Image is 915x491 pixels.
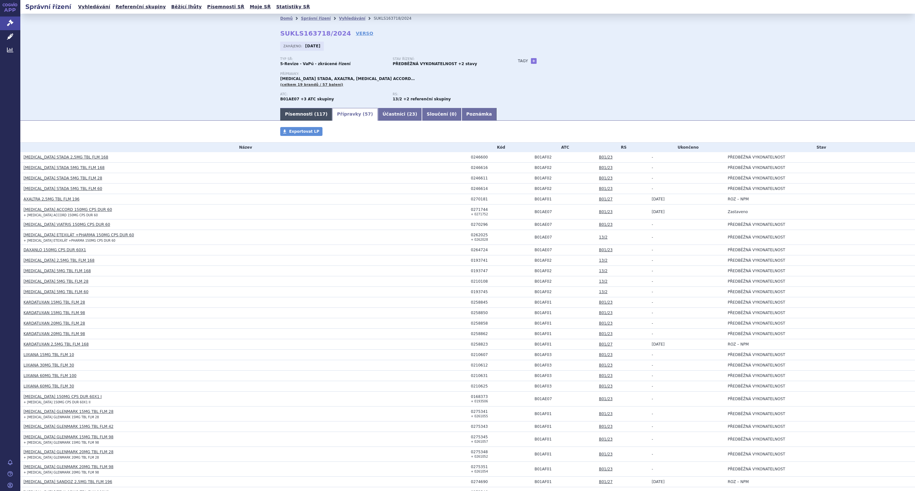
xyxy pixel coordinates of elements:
[531,58,537,64] a: +
[24,165,105,170] a: [MEDICAL_DATA] STADA 5MG TBL FLM 168
[471,165,531,170] div: 0246616
[599,397,613,401] a: B01/23
[422,108,461,121] a: Sloučení (0)
[24,342,89,346] a: KARDATUXAN 2,5MG TBL FLM 168
[471,394,531,399] div: 0168373
[24,332,85,336] a: KARDATUXAN 20MG TBL FLM 98
[24,363,74,367] a: LIXIANA 30MG TBL FLM 30
[393,62,477,66] strong: PŘEDBĚŽNÁ VYKONATELNOST +2 stavy
[280,72,505,76] p: Přípravky:
[76,3,112,11] a: Vyhledávání
[652,480,665,484] span: [DATE]
[20,143,468,152] th: Název
[599,363,613,367] a: B01/23
[365,111,371,117] span: 57
[518,57,528,65] h3: Tagy
[24,311,85,315] a: KARDATUXAN 15MG TBL FLM 98
[531,308,596,318] td: RIVAROXABAN
[531,163,596,173] td: APIXABAN
[648,143,724,152] th: Ukončeno
[725,152,915,163] td: PŘEDBĚŽNÁ VYKONATELNOST
[652,258,653,263] span: -
[471,197,531,201] div: 0270181
[471,384,531,388] div: 0210625
[531,407,596,421] td: RIVAROXABAN
[599,290,607,294] a: 13/2
[316,111,325,117] span: 117
[24,258,94,263] a: [MEDICAL_DATA] 2,5MG TBL FLM 168
[531,255,596,266] td: APIXABAN
[652,248,653,252] span: -
[114,3,168,11] a: Referenční skupiny
[652,186,653,191] span: -
[599,467,613,471] a: B01/23
[599,353,613,357] a: B01/23
[24,233,134,237] a: [MEDICAL_DATA] ETEXILÁT +PHARMA 150MG CPS DUR 60
[599,332,613,336] a: B01/23
[531,297,596,308] td: RIVAROXABAN
[531,371,596,381] td: EDOXABAN
[725,407,915,421] td: PŘEDBĚŽNÁ VYKONATELNOST
[531,329,596,339] td: RIVAROXABAN
[378,108,422,121] a: Účastníci (23)
[599,300,613,305] a: B01/23
[599,311,613,315] a: B01/23
[468,143,531,152] th: Kód
[725,318,915,329] td: PŘEDBĚŽNÁ VYKONATELNOST
[531,194,596,205] td: RIVAROXABAN
[599,384,613,388] a: B01/23
[599,452,613,456] a: B01/23
[24,290,88,294] a: [MEDICAL_DATA] 5MG TBL FLM 60
[289,129,319,134] span: Exportovat LP
[531,447,596,462] td: RIVAROXABAN
[725,287,915,297] td: PŘEDBĚŽNÁ VYKONATELNOST
[725,392,915,407] td: PŘEDBĚŽNÁ VYKONATELNOST
[24,441,99,444] small: + [MEDICAL_DATA] GLENMARK 15MG TBL FLM 98
[24,197,79,201] a: AXALTRA 2,5MG TBL FLM 196
[471,258,531,263] div: 0193741
[24,456,99,459] small: + [MEDICAL_DATA] GLENMARK 20MG TBL FLM 28
[652,332,653,336] span: -
[725,421,915,432] td: PŘEDBĚŽNÁ VYKONATELNOST
[24,400,91,404] small: + [MEDICAL_DATA] 150MG CPS DUR 60X1 II
[725,339,915,350] td: ROZ – NPM
[725,350,915,360] td: PŘEDBĚŽNÁ VYKONATELNOST
[471,279,531,284] div: 0210108
[248,3,273,11] a: Moje SŘ
[393,57,499,61] p: Stav řízení:
[280,108,332,121] a: Písemnosti (117)
[24,435,113,439] a: [MEDICAL_DATA] GLENMARK 15MG TBL FLM 98
[652,321,653,326] span: -
[471,233,531,237] div: 0262025
[280,83,343,87] span: (celkem 19 brandů / 57 balení)
[531,205,596,219] td: DABIGATRAN-ETEXILÁT
[471,400,488,403] small: + 0193506
[725,371,915,381] td: PŘEDBĚŽNÁ VYKONATELNOST
[20,2,76,11] h2: Správní řízení
[280,62,350,66] strong: 5-Revize - VaPú - zkrácené řízení
[531,276,596,287] td: APIXABAN
[652,300,653,305] span: -
[24,471,99,474] small: + [MEDICAL_DATA] GLENMARK 20MG TBL FLM 98
[24,269,91,273] a: [MEDICAL_DATA] 5MG TBL FLM 168
[471,176,531,180] div: 0246611
[652,373,653,378] span: -
[471,409,531,414] div: 0275341
[652,311,653,315] span: -
[652,353,653,357] span: -
[24,394,102,399] a: [MEDICAL_DATA] 150MG CPS DUR 60X1 I
[725,173,915,184] td: PŘEDBĚŽNÁ VYKONATELNOST
[599,279,607,284] a: 13/2
[471,480,531,484] div: 0274690
[725,432,915,447] td: PŘEDBĚŽNÁ VYKONATELNOST
[725,163,915,173] td: PŘEDBĚŽNÁ VYKONATELNOST
[652,197,665,201] span: [DATE]
[599,165,613,170] a: B01/23
[531,381,596,392] td: EDOXABAN
[652,363,653,367] span: -
[725,266,915,276] td: PŘEDBĚŽNÁ VYKONATELNOST
[471,353,531,357] div: 0210607
[531,339,596,350] td: RIVAROXABAN
[531,360,596,371] td: EDOXABAN
[725,245,915,255] td: PŘEDBĚŽNÁ VYKONATELNOST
